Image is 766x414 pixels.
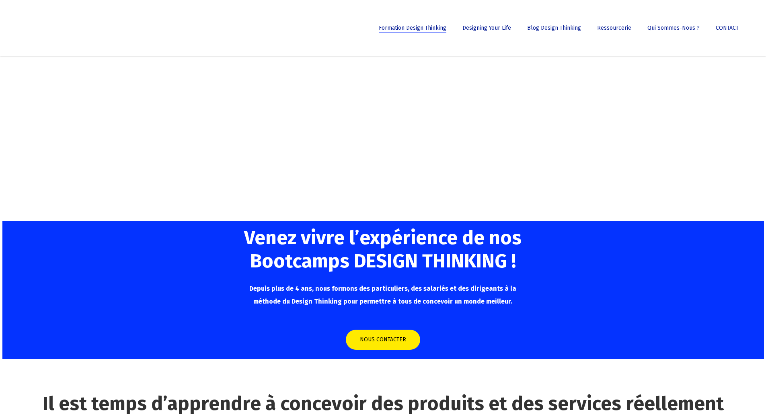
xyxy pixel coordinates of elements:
a: Ressourcerie [593,25,635,31]
a: NOUS CONTACTER [346,330,420,350]
a: CONTACT [712,25,743,31]
a: Blog Design Thinking [523,25,585,31]
a: Designing Your Life [458,25,515,31]
span: Venez vivre l’expérience de nos Bootcamps DESIGN THINKING ! [244,226,522,273]
span: Designing Your Life [462,24,511,31]
a: Formation Design Thinking [375,25,450,31]
span: Qui sommes-nous ? [647,24,700,31]
span: Ressourcerie [597,24,631,31]
span: Depuis plus de 4 ans, nous formons des particuliers, des salariés et des dirigeants à la méthode ... [249,285,516,305]
a: Qui sommes-nous ? [643,25,704,31]
span: NOUS CONTACTER [360,336,406,344]
img: French Future Academy [11,12,96,44]
span: CONTACT [716,24,739,31]
span: Blog Design Thinking [527,24,581,31]
span: Formation Design Thinking [379,24,446,31]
